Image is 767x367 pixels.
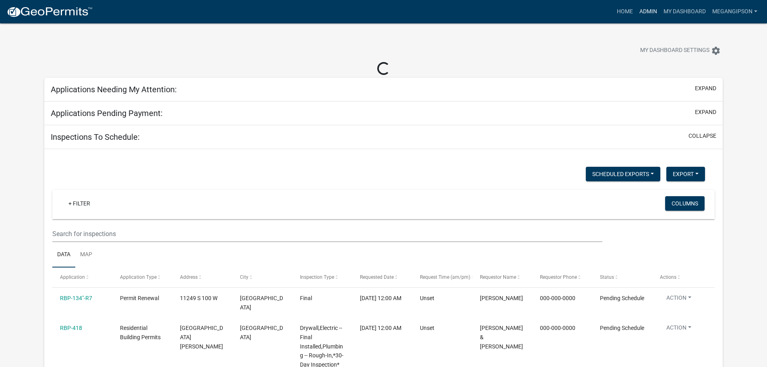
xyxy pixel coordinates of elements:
a: Home [614,4,636,19]
datatable-header-cell: Application [52,267,112,287]
button: expand [695,84,716,93]
span: 11249 S 100 W [180,295,217,301]
a: Data [52,242,75,268]
h5: Inspections To Schedule: [51,132,140,142]
span: Address [180,274,198,280]
span: Permit Renewal [120,295,159,301]
span: Status [600,274,614,280]
span: Requestor Name [480,274,516,280]
a: megangipson [709,4,761,19]
a: RBP-134"-R7 [60,295,92,301]
datatable-header-cell: Requestor Phone [532,267,592,287]
span: Inspection Type [300,274,334,280]
datatable-header-cell: Application Type [112,267,172,287]
span: 000-000-0000 [540,295,575,301]
span: Pending Schedule [600,295,644,301]
span: City [240,274,248,280]
button: expand [695,108,716,116]
span: 06/17/2025, 12:00 AM [360,295,401,301]
span: PERU [240,325,283,340]
datatable-header-cell: Inspection Type [292,267,352,287]
datatable-header-cell: Requested Date [352,267,412,287]
span: My Dashboard Settings [640,46,709,56]
span: Corey [480,295,523,301]
span: Application [60,274,85,280]
span: Requested Date [360,274,394,280]
button: My Dashboard Settingssettings [634,43,727,58]
button: Action [660,323,698,335]
span: Application Type [120,274,157,280]
span: Final [300,295,312,301]
span: 08/28/2025, 12:00 AM [360,325,401,331]
datatable-header-cell: Request Time (am/pm) [412,267,472,287]
span: Pending Schedule [600,325,644,331]
h5: Applications Needing My Attention: [51,85,177,94]
datatable-header-cell: Address [172,267,232,287]
a: Admin [636,4,660,19]
span: Actions [660,274,676,280]
datatable-header-cell: City [232,267,292,287]
span: 000-000-0000 [540,325,575,331]
a: My Dashboard [660,4,709,19]
datatable-header-cell: Requestor Name [472,267,532,287]
datatable-header-cell: Status [592,267,652,287]
i: settings [711,46,721,56]
datatable-header-cell: Actions [652,267,712,287]
a: RBP-418 [60,325,82,331]
h5: Applications Pending Payment: [51,108,163,118]
button: Scheduled Exports [586,167,660,181]
a: Map [75,242,97,268]
span: Request Time (am/pm) [420,274,470,280]
span: Unset [420,295,434,301]
span: Bunker Hill [240,295,283,311]
a: + Filter [62,196,97,211]
span: Matt & Nancy Miller [480,325,523,350]
span: Requestor Phone [540,274,577,280]
span: N GLEN COVE Dr [180,325,223,350]
span: Residential Building Permits [120,325,161,340]
button: Action [660,294,698,305]
input: Search for inspections [52,226,602,242]
button: collapse [688,132,716,140]
span: Unset [420,325,434,331]
button: Export [666,167,705,181]
button: Columns [665,196,705,211]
